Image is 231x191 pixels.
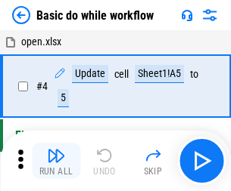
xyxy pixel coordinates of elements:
img: Back [12,6,30,24]
span: open.xlsx [21,35,61,48]
img: Main button [189,149,214,173]
div: 5 [58,89,69,107]
button: Run All [32,143,80,179]
span: # 4 [36,80,48,92]
img: Support [181,9,193,21]
div: Update [72,65,108,83]
div: Skip [144,167,163,176]
button: Skip [129,143,177,179]
div: to [190,69,198,80]
img: Settings menu [201,6,219,24]
div: Basic do while workflow [36,8,154,23]
img: Skip [144,146,162,165]
div: Run All [39,167,73,176]
div: cell [114,69,129,80]
div: Sheet1!A5 [135,65,184,83]
img: Run All [47,146,65,165]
